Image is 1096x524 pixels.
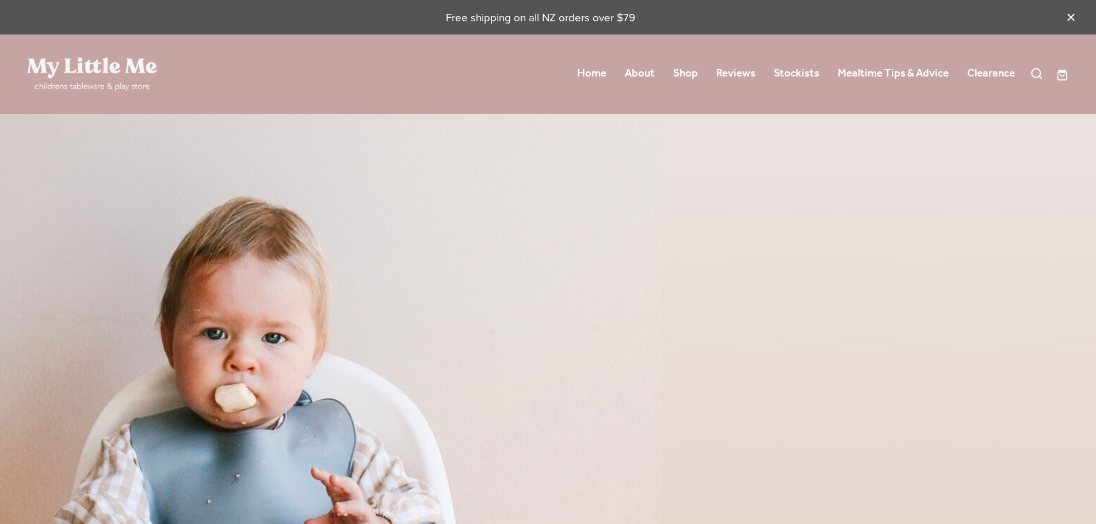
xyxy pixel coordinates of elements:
a: Home [577,63,606,84]
a: My Little Me Ltd homepage [27,58,235,91]
a: About [625,63,655,84]
a: Shop [673,63,698,84]
p: Free shipping on all NZ orders over $79 [27,10,1055,25]
a: Clearance [967,63,1015,84]
a: Mealtime Tips & Advice [838,63,949,84]
a: Stockists [774,63,819,84]
a: Reviews [716,63,755,84]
